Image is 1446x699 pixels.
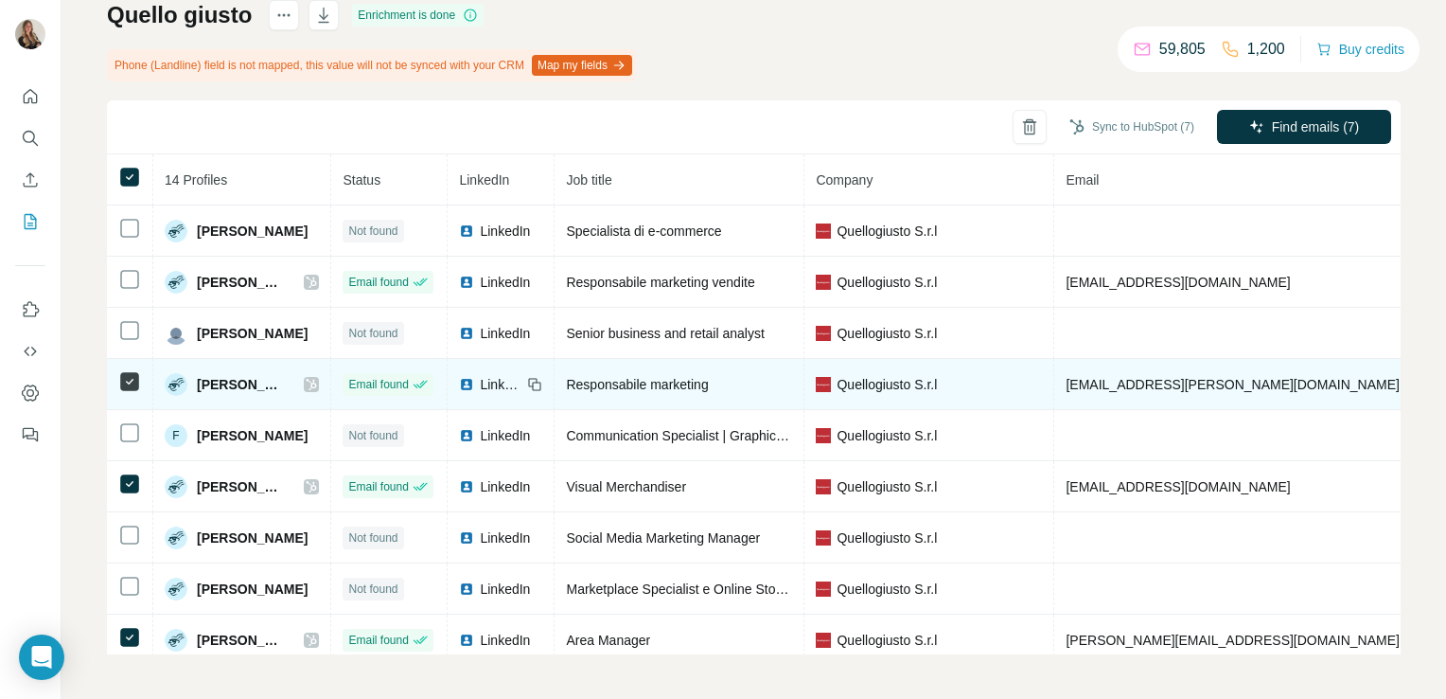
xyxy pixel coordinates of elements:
span: Specialista di e-commerce [566,224,721,239]
span: [PERSON_NAME] [197,273,285,292]
span: [PERSON_NAME] [197,477,285,496]
img: LinkedIn logo [459,479,474,494]
img: LinkedIn logo [459,275,474,290]
span: Communication Specialist | Graphic Designer [566,428,832,443]
span: Marketplace Specialist e Online Store Manager [566,582,843,597]
span: Not found [348,427,397,444]
img: Avatar [165,373,187,396]
span: [PERSON_NAME] [197,426,308,445]
div: Phone (Landline) field is not mapped, this value will not be synced with your CRM [107,49,636,81]
span: [PERSON_NAME][EMAIL_ADDRESS][DOMAIN_NAME] [1066,633,1399,648]
span: [PERSON_NAME] [197,631,285,650]
span: Company [816,172,873,188]
button: Use Surfe on LinkedIn [15,293,45,327]
img: company-logo [816,530,831,546]
button: Sync to HubSpot (7) [1056,113,1208,141]
span: LinkedIn [480,631,530,650]
img: LinkedIn logo [459,224,474,239]
span: LinkedIn [480,580,530,599]
span: Quellogiusto S.r.l [837,529,937,547]
span: Email found [348,478,408,495]
img: LinkedIn logo [459,530,474,546]
img: company-logo [816,479,831,494]
img: LinkedIn logo [459,326,474,341]
span: LinkedIn [480,222,530,241]
p: 59,805 [1159,38,1206,61]
span: Quellogiusto S.r.l [837,477,937,496]
img: Avatar [165,322,187,345]
button: Use Surfe API [15,334,45,368]
img: company-logo [816,428,831,443]
button: Search [15,121,45,155]
button: Map my fields [532,55,632,76]
div: F [165,424,187,447]
span: Status [343,172,380,188]
button: Enrich CSV [15,163,45,197]
span: Email found [348,632,408,649]
button: Dashboard [15,376,45,410]
button: Quick start [15,80,45,114]
span: Area Manager [566,633,650,648]
span: Senior business and retail analyst [566,326,764,341]
span: Email found [348,274,408,291]
span: LinkedIn [480,273,530,292]
span: Quellogiusto S.r.l [837,580,937,599]
img: Avatar [15,19,45,49]
span: Email [1066,172,1099,188]
span: [PERSON_NAME] [197,324,308,343]
img: company-logo [816,224,831,239]
img: Avatar [165,475,187,498]
img: Avatar [165,578,187,600]
img: LinkedIn logo [459,377,474,392]
span: LinkedIn [480,426,530,445]
span: Not found [348,581,397,598]
span: [PERSON_NAME] [197,222,308,241]
button: Feedback [15,418,45,452]
span: Find emails (7) [1272,117,1360,136]
span: [EMAIL_ADDRESS][DOMAIN_NAME] [1066,479,1290,494]
button: My lists [15,205,45,239]
span: Not found [348,223,397,240]
span: Not found [348,529,397,547]
span: Social Media Marketing Manager [566,530,760,546]
span: Quellogiusto S.r.l [837,426,937,445]
span: LinkedIn [480,324,530,343]
span: [PERSON_NAME] [197,375,285,394]
span: [EMAIL_ADDRESS][PERSON_NAME][DOMAIN_NAME] [1066,377,1399,392]
button: Buy credits [1316,36,1404,63]
span: Email found [348,376,408,393]
img: LinkedIn logo [459,428,474,443]
img: Avatar [165,527,187,549]
img: Avatar [165,220,187,242]
span: Not found [348,325,397,342]
span: LinkedIn [480,477,530,496]
p: 1,200 [1247,38,1285,61]
span: Quellogiusto S.r.l [837,324,937,343]
img: company-logo [816,633,831,648]
span: Responsabile marketing vendite [566,275,754,290]
span: Quellogiusto S.r.l [837,631,937,650]
div: Open Intercom Messenger [19,635,64,680]
span: LinkedIn [480,375,521,394]
span: Quellogiusto S.r.l [837,222,937,241]
span: Quellogiusto S.r.l [837,375,937,394]
img: LinkedIn logo [459,633,474,648]
span: Responsabile marketing [566,377,708,392]
img: company-logo [816,582,831,597]
span: LinkedIn [480,529,530,547]
span: LinkedIn [459,172,509,188]
img: company-logo [816,326,831,341]
span: Job title [566,172,611,188]
div: Enrichment is done [352,4,484,27]
img: LinkedIn logo [459,582,474,597]
img: company-logo [816,377,831,392]
img: company-logo [816,275,831,290]
img: Avatar [165,629,187,652]
span: 14 Profiles [165,172,227,188]
button: Find emails (7) [1217,110,1391,144]
span: [PERSON_NAME] [197,529,308,547]
span: [PERSON_NAME] [197,580,308,599]
span: [EMAIL_ADDRESS][DOMAIN_NAME] [1066,275,1290,290]
span: Visual Merchandiser [566,479,686,494]
img: Avatar [165,271,187,294]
